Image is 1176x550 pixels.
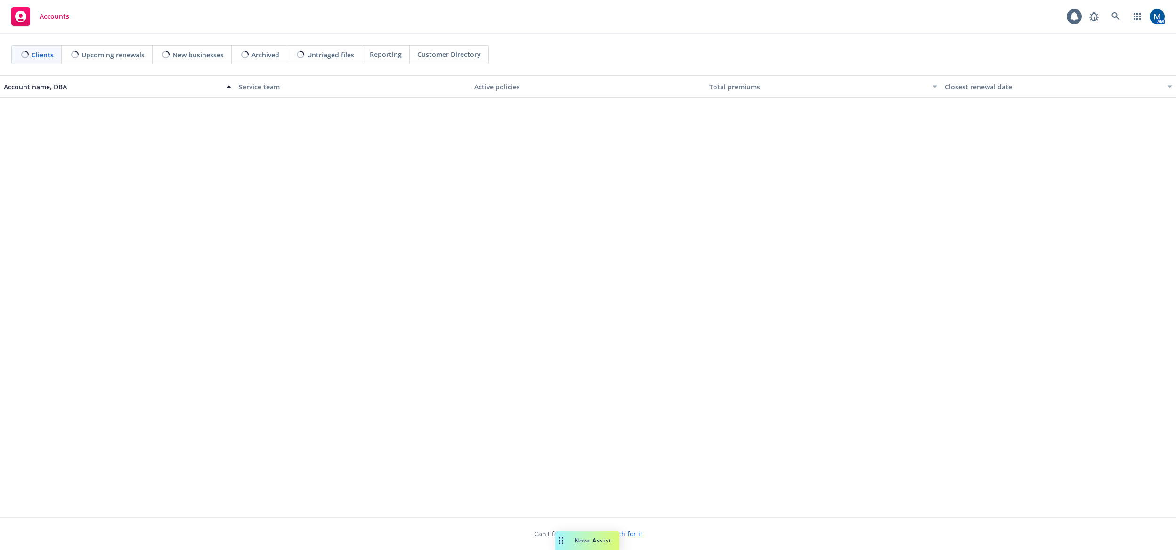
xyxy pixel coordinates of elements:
[575,536,612,544] span: Nova Assist
[307,50,354,60] span: Untriaged files
[706,75,941,98] button: Total premiums
[470,75,706,98] button: Active policies
[534,529,642,539] span: Can't find an account?
[945,82,1162,92] div: Closest renewal date
[8,3,73,30] a: Accounts
[172,50,224,60] span: New businesses
[370,49,402,59] span: Reporting
[1085,7,1103,26] a: Report a Bug
[474,82,702,92] div: Active policies
[239,82,466,92] div: Service team
[941,75,1176,98] button: Closest renewal date
[555,531,619,550] button: Nova Assist
[4,82,221,92] div: Account name, DBA
[1106,7,1125,26] a: Search
[709,82,926,92] div: Total premiums
[40,13,69,20] span: Accounts
[417,49,481,59] span: Customer Directory
[32,50,54,60] span: Clients
[251,50,279,60] span: Archived
[604,529,642,538] a: Search for it
[235,75,470,98] button: Service team
[81,50,145,60] span: Upcoming renewals
[555,531,567,550] div: Drag to move
[1128,7,1147,26] a: Switch app
[1150,9,1165,24] img: photo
